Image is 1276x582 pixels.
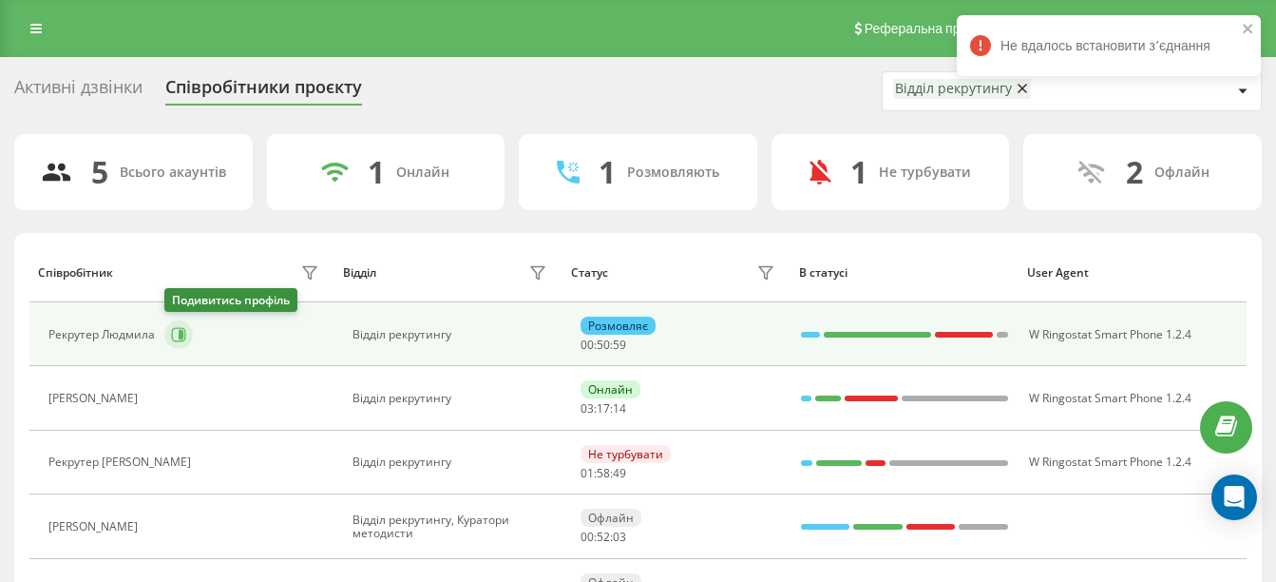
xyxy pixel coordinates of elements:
[1126,154,1143,190] div: 2
[957,15,1261,76] div: Не вдалось встановити зʼєднання
[597,529,610,545] span: 52
[343,266,376,280] div: Відділ
[352,456,551,469] div: Відділ рекрутингу
[613,465,626,481] span: 49
[613,400,626,417] span: 14
[895,81,1012,97] div: Відділ рекрутингу
[597,465,610,481] span: 58
[581,531,626,544] div: : :
[879,165,971,181] div: Не турбувати
[48,392,143,405] div: [PERSON_NAME]
[613,337,626,353] span: 59
[1029,326,1191,342] span: W Ringostat Smart Phone 1.2.4
[613,529,626,545] span: 03
[368,154,385,190] div: 1
[1242,21,1255,39] button: close
[396,165,449,181] div: Онлайн
[120,165,226,181] div: Всього акаунтів
[597,400,610,417] span: 17
[581,337,594,353] span: 00
[581,509,641,527] div: Офлайн
[581,529,594,545] span: 00
[581,400,594,417] span: 03
[581,339,626,352] div: : :
[581,402,626,416] div: : :
[850,154,867,190] div: 1
[38,266,113,280] div: Співробітник
[352,514,551,541] div: Відділ рекрутингу, Куратори методисти
[581,465,594,481] span: 01
[581,317,656,335] div: Розмовляє
[581,380,640,398] div: Онлайн
[352,392,551,405] div: Відділ рекрутингу
[599,154,616,190] div: 1
[164,288,297,312] div: Подивитись профіль
[865,21,1004,36] span: Реферальна програма
[799,266,1009,280] div: В статусі
[1029,454,1191,470] span: W Ringostat Smart Phone 1.2.4
[581,445,671,463] div: Не турбувати
[1027,266,1237,280] div: User Agent
[48,456,196,469] div: Рекрутер [PERSON_NAME]
[597,337,610,353] span: 50
[1029,390,1191,406] span: W Ringostat Smart Phone 1.2.4
[571,266,608,280] div: Статус
[627,165,719,181] div: Розмовляють
[91,154,108,190] div: 5
[1154,165,1209,181] div: Офлайн
[1211,475,1257,520] div: Open Intercom Messenger
[581,467,626,480] div: : :
[165,77,362,107] div: Співробітники проєкту
[14,77,143,107] div: Активні дзвінки
[48,520,143,533] div: [PERSON_NAME]
[352,328,551,341] div: Відділ рекрутингу
[48,328,160,341] div: Рекрутер Людмила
